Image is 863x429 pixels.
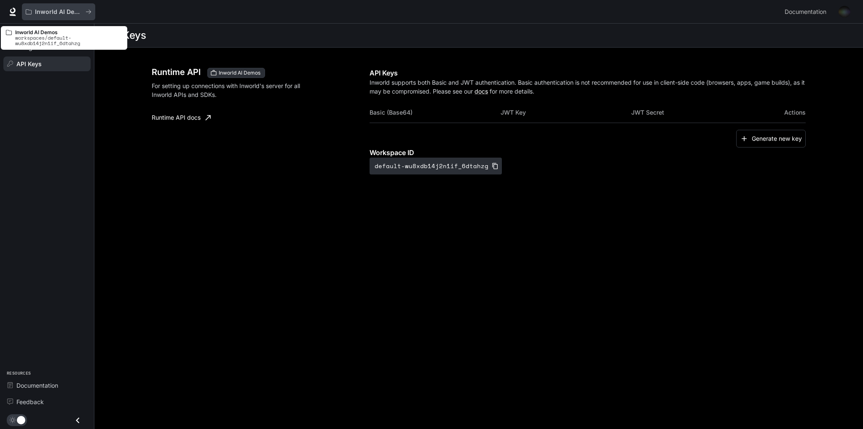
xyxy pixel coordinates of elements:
[785,7,826,17] span: Documentation
[22,3,95,20] button: All workspaces
[207,68,265,78] div: These keys will apply to your current workspace only
[370,78,806,96] p: Inworld supports both Basic and JWT authentication. Basic authentication is not recommended for u...
[781,3,833,20] a: Documentation
[3,378,91,393] a: Documentation
[215,69,264,77] span: Inworld AI Demos
[501,102,631,123] th: JWT Key
[370,158,502,174] button: default-wu8xdb14j2n1if_6dtahzg
[474,88,488,95] a: docs
[15,35,122,46] p: workspaces/default-wu8xdb14j2n1if_6dtahzg
[16,381,58,390] span: Documentation
[370,68,806,78] p: API Keys
[15,29,122,35] p: Inworld AI Demos
[148,109,214,126] a: Runtime API docs
[68,412,87,429] button: Close drawer
[3,56,91,71] a: API Keys
[16,397,44,406] span: Feedback
[762,102,806,123] th: Actions
[836,3,853,20] button: User avatar
[736,130,806,148] button: Generate new key
[152,81,310,99] p: For setting up connections with Inworld's server for all Inworld APIs and SDKs.
[3,394,91,409] a: Feedback
[370,147,806,158] p: Workspace ID
[839,6,850,18] img: User avatar
[631,102,762,123] th: JWT Secret
[152,68,201,76] h3: Runtime API
[370,102,500,123] th: Basic (Base64)
[35,8,82,16] p: Inworld AI Demos
[16,59,42,68] span: API Keys
[17,415,25,424] span: Dark mode toggle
